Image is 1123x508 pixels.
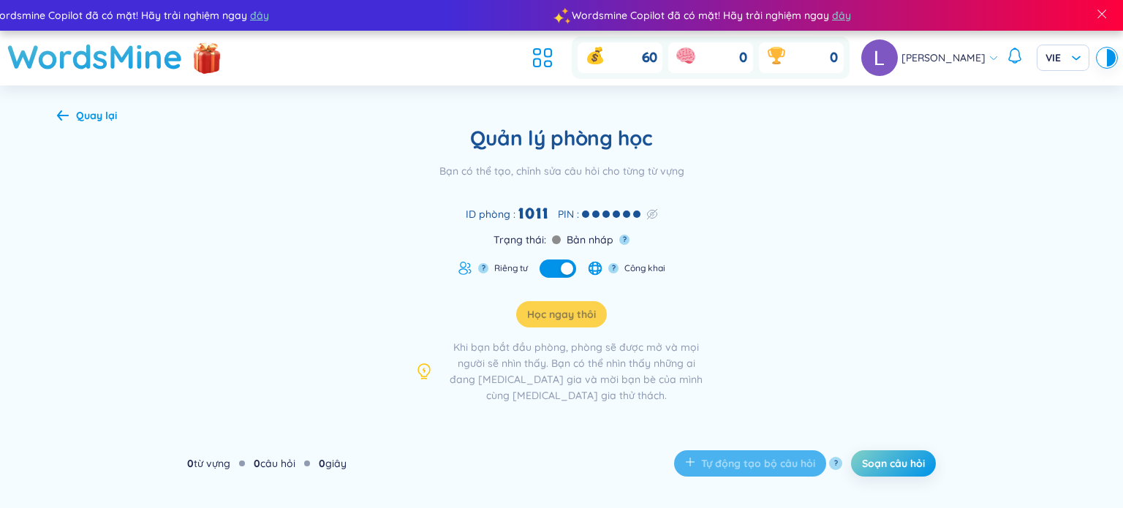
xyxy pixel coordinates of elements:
[862,456,925,471] span: Soạn câu hỏi
[466,206,510,222] span: ID phòng
[494,232,546,248] span: Trạng thái :
[642,49,657,67] span: 60
[624,262,665,274] span: Công khai
[254,457,260,470] strong: 0
[246,7,265,23] span: đây
[861,39,898,76] img: avatar
[470,125,652,151] h2: Quản lý phòng học
[466,202,549,225] div: :
[828,7,847,23] span: đây
[192,36,222,80] img: flashSalesIcon.a7f4f837.png
[319,455,347,471] div: giây
[830,49,838,67] span: 0
[619,235,629,245] button: ?
[1046,50,1081,65] span: VIE
[254,455,295,471] div: câu hỏi
[739,49,747,67] span: 0
[445,339,708,403] span: Khi bạn bắt đầu phòng, phòng sẽ được mở và mọi người sẽ nhìn thấy. Bạn có thể nhìn thấy những ai ...
[901,50,986,66] span: [PERSON_NAME]
[187,455,230,471] div: từ vựng
[187,457,194,470] strong: 0
[608,263,619,273] button: ?
[478,263,488,273] button: ?
[829,457,842,470] button: ?
[558,206,574,222] span: PIN
[851,450,936,477] button: Soạn câu hỏi
[558,206,658,222] div: :
[861,39,901,76] a: avatar
[494,262,528,274] span: Riêng tư
[567,232,613,248] span: Bản nháp
[57,110,117,124] a: Quay lại
[439,163,684,179] div: Bạn có thể tạo, chỉnh sửa câu hỏi cho từng từ vựng
[518,202,549,225] strong: 1011
[7,31,183,83] a: WordsMine
[76,107,117,124] div: Quay lại
[319,457,325,470] strong: 0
